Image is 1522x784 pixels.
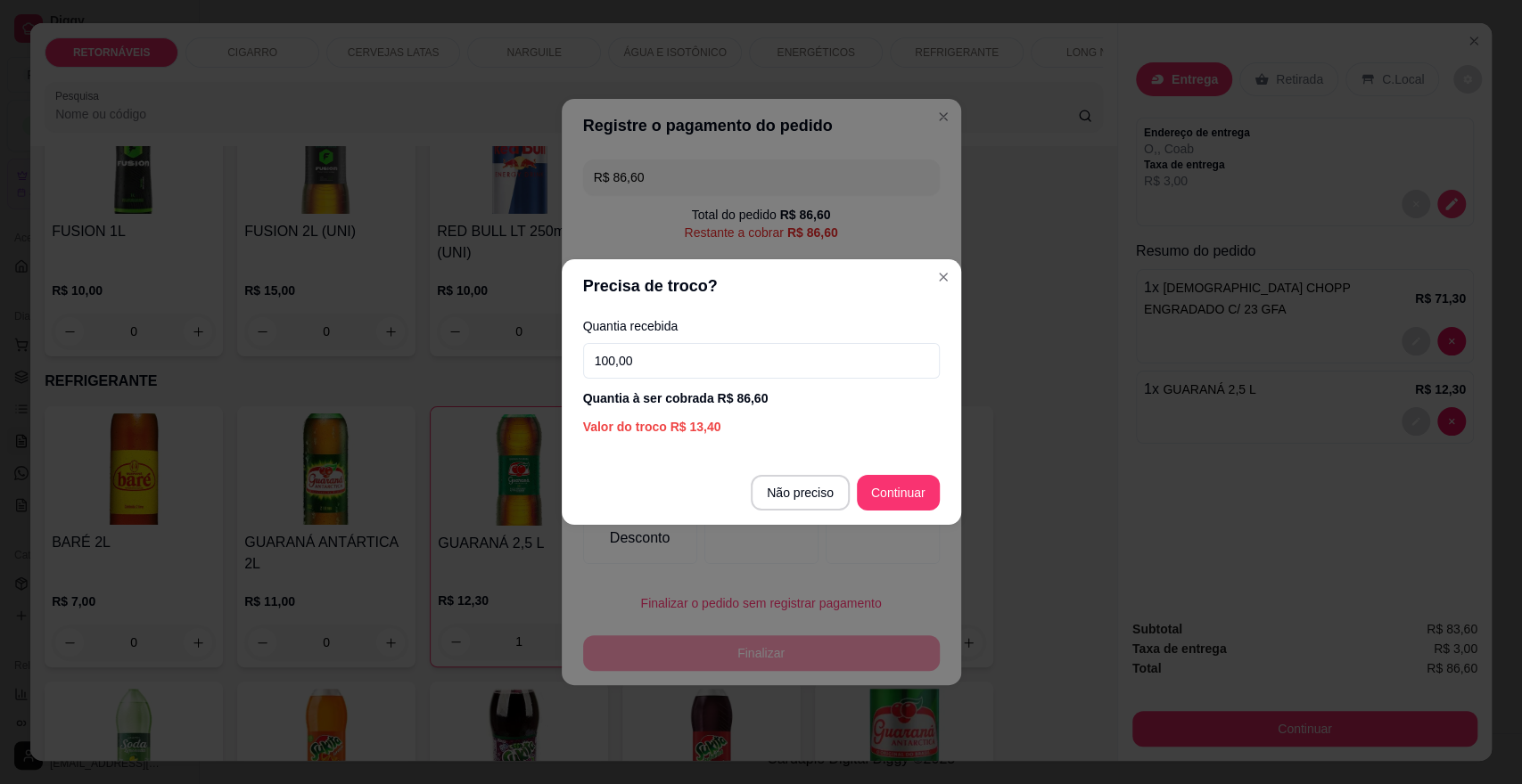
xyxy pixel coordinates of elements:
div: Valor do troco R$ 13,40 [583,418,940,436]
div: Quantia à ser cobrada R$ 86,60 [583,389,940,407]
button: Não preciso [751,475,850,510]
button: Continuar [857,475,940,510]
header: Precisa de troco? [562,259,961,313]
button: Close [929,263,958,291]
label: Quantia recebida [583,320,940,332]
